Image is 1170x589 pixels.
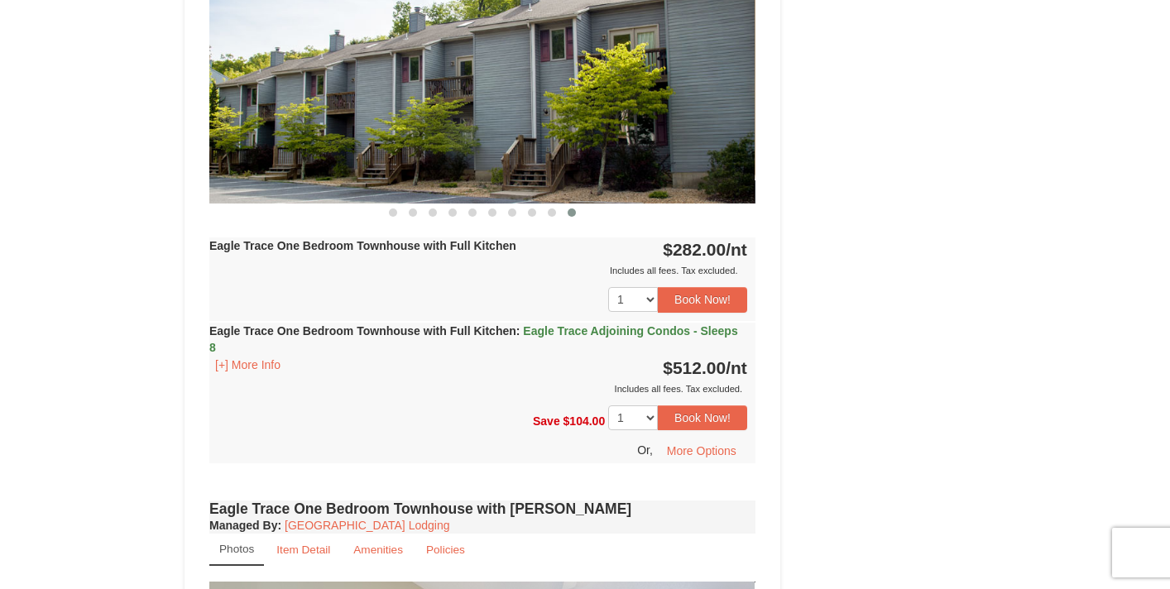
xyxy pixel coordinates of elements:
[726,358,747,377] span: /nt
[285,519,449,532] a: [GEOGRAPHIC_DATA] Lodging
[266,534,341,566] a: Item Detail
[209,239,516,252] strong: Eagle Trace One Bedroom Townhouse with Full Kitchen
[533,414,560,428] span: Save
[276,544,330,556] small: Item Detail
[209,324,738,354] strong: Eagle Trace One Bedroom Townhouse with Full Kitchen
[663,358,726,377] span: $512.00
[353,544,403,556] small: Amenities
[209,519,277,532] span: Managed By
[658,405,747,430] button: Book Now!
[209,534,264,566] a: Photos
[426,544,465,556] small: Policies
[209,262,747,279] div: Includes all fees. Tax excluded.
[209,324,738,354] span: Eagle Trace Adjoining Condos - Sleeps 8
[415,534,476,566] a: Policies
[219,543,254,555] small: Photos
[343,534,414,566] a: Amenities
[663,240,747,259] strong: $282.00
[209,381,747,397] div: Includes all fees. Tax excluded.
[658,287,747,312] button: Book Now!
[516,324,520,338] span: :
[209,500,755,517] h4: Eagle Trace One Bedroom Townhouse with [PERSON_NAME]
[209,519,281,532] strong: :
[209,356,286,374] button: [+] More Info
[726,240,747,259] span: /nt
[656,438,747,463] button: More Options
[563,414,606,428] span: $104.00
[637,443,653,457] span: Or,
